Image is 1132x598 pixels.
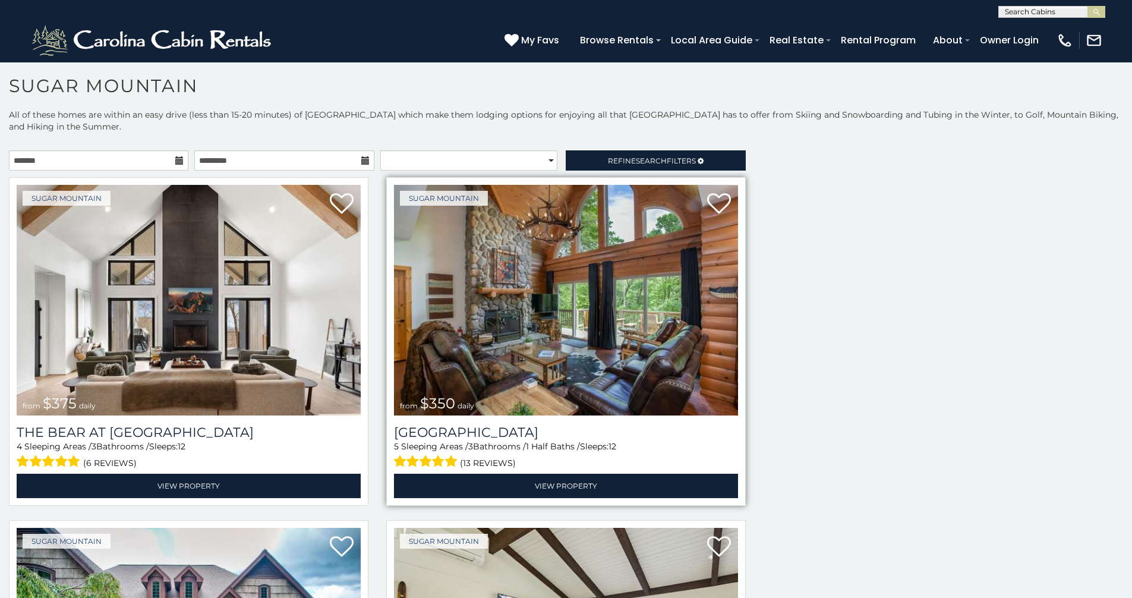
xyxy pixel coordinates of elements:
span: daily [79,401,96,410]
a: Sugar Mountain [23,191,111,206]
div: Sleeping Areas / Bathrooms / Sleeps: [394,440,738,471]
a: The Bear At Sugar Mountain from $375 daily [17,185,361,416]
h3: Grouse Moor Lodge [394,424,738,440]
span: Refine Filters [608,156,696,165]
span: Search [636,156,667,165]
img: Grouse Moor Lodge [394,185,738,416]
a: Sugar Mountain [23,534,111,549]
span: daily [458,401,474,410]
span: My Favs [521,33,559,48]
span: 3 [468,441,473,452]
a: RefineSearchFilters [566,150,745,171]
a: View Property [394,474,738,498]
span: from [400,401,418,410]
div: Sleeping Areas / Bathrooms / Sleeps: [17,440,361,471]
span: from [23,401,40,410]
a: Sugar Mountain [400,191,488,206]
a: Add to favorites [330,192,354,217]
span: 1 Half Baths / [526,441,580,452]
span: 4 [17,441,22,452]
a: Add to favorites [707,192,731,217]
a: Owner Login [974,30,1045,51]
h3: The Bear At Sugar Mountain [17,424,361,440]
a: [GEOGRAPHIC_DATA] [394,424,738,440]
a: The Bear At [GEOGRAPHIC_DATA] [17,424,361,440]
span: (13 reviews) [460,455,516,471]
a: Browse Rentals [574,30,660,51]
a: Real Estate [764,30,830,51]
img: phone-regular-white.png [1057,32,1073,49]
span: $375 [43,395,77,412]
span: 3 [92,441,96,452]
span: 12 [178,441,185,452]
a: My Favs [504,33,562,48]
a: About [927,30,969,51]
a: Rental Program [835,30,922,51]
img: White-1-2.png [30,23,276,58]
img: The Bear At Sugar Mountain [17,185,361,416]
span: (6 reviews) [83,455,137,471]
span: 5 [394,441,399,452]
a: Sugar Mountain [400,534,488,549]
a: View Property [17,474,361,498]
img: mail-regular-white.png [1086,32,1102,49]
span: $350 [420,395,455,412]
span: 12 [608,441,616,452]
a: Grouse Moor Lodge from $350 daily [394,185,738,416]
a: Local Area Guide [665,30,758,51]
a: Add to favorites [330,535,354,560]
a: Add to favorites [707,535,731,560]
